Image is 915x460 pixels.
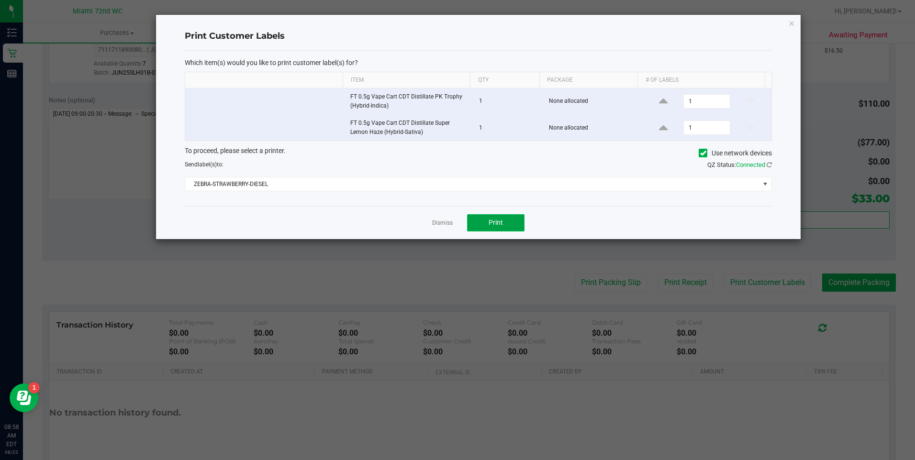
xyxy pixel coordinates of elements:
[489,219,503,226] span: Print
[178,146,779,160] div: To proceed, please select a printer.
[198,161,217,168] span: label(s)
[343,72,470,88] th: Item
[637,72,765,88] th: # of labels
[699,148,772,158] label: Use network devices
[28,382,40,394] iframe: Resource center unread badge
[543,115,643,141] td: None allocated
[10,383,38,412] iframe: Resource center
[543,88,643,115] td: None allocated
[473,115,543,141] td: 1
[185,30,772,43] h4: Print Customer Labels
[185,58,772,67] p: Which item(s) would you like to print customer label(s) for?
[345,88,473,115] td: FT 0.5g Vape Cart CDT Distillate PK Trophy (Hybrid-Indica)
[539,72,637,88] th: Package
[432,219,453,227] a: Dismiss
[473,88,543,115] td: 1
[707,161,772,168] span: QZ Status:
[185,177,759,191] span: ZEBRA-STRAWBERRY-DIESEL
[345,115,473,141] td: FT 0.5g Vape Cart CDT Distillate Super Lemon Haze (Hybrid-Sativa)
[467,214,524,231] button: Print
[185,161,223,168] span: Send to:
[470,72,539,88] th: Qty
[736,161,765,168] span: Connected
